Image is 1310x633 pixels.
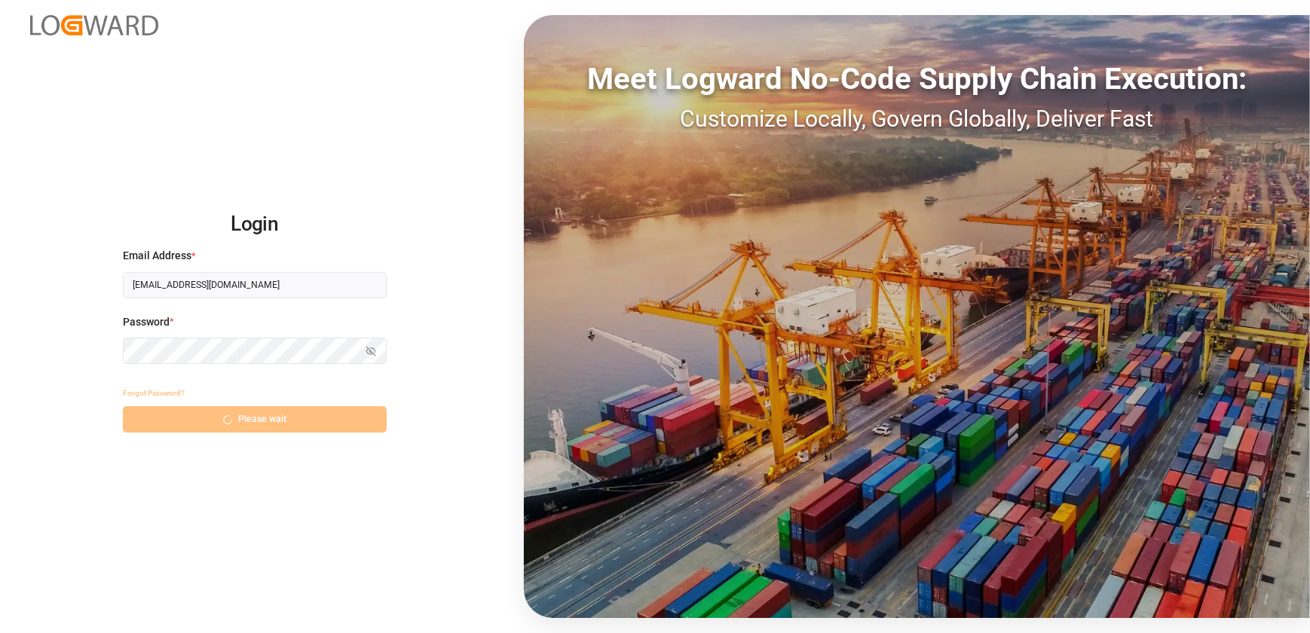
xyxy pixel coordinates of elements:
div: Customize Locally, Govern Globally, Deliver Fast [524,102,1310,136]
span: Password [123,314,170,330]
div: Meet Logward No-Code Supply Chain Execution: [524,57,1310,102]
span: Email Address [123,248,191,264]
img: Logward_new_orange.png [30,15,158,35]
h2: Login [123,200,387,249]
input: Enter your email [123,272,387,298]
